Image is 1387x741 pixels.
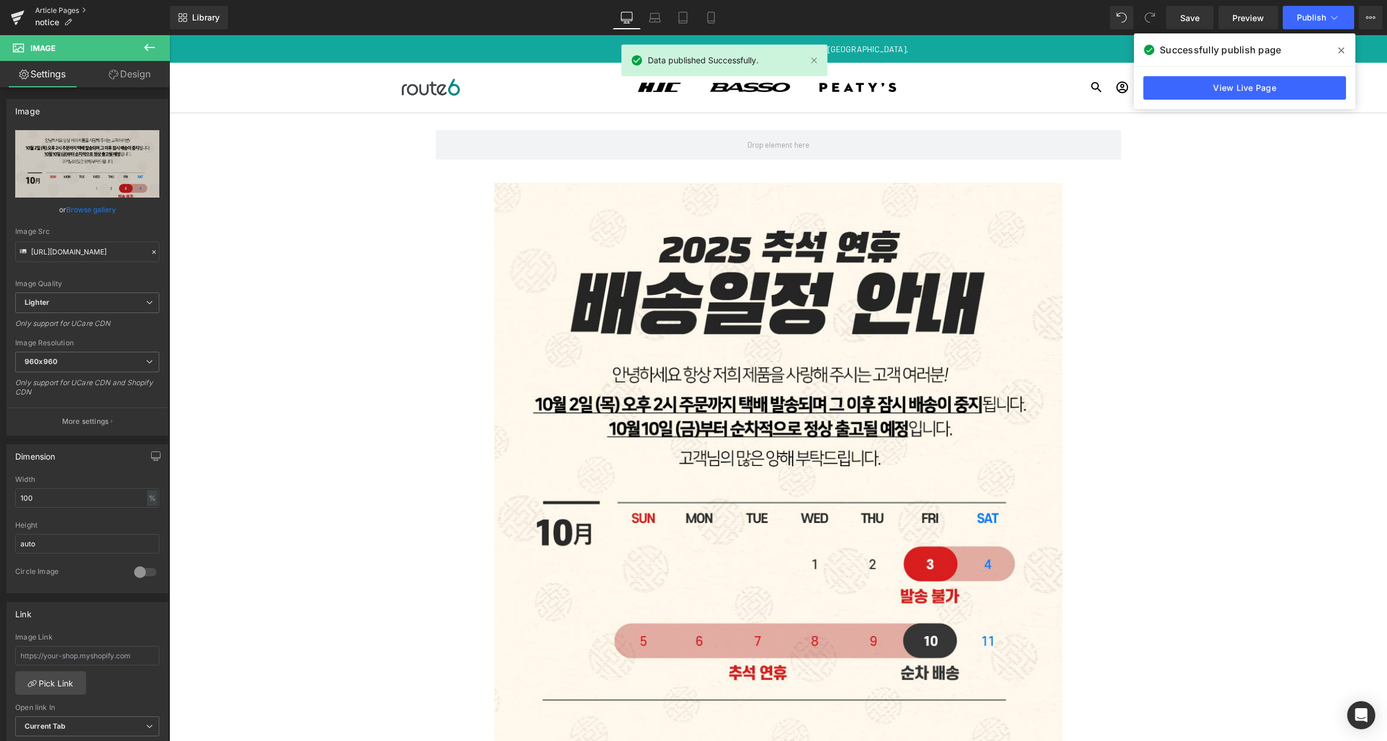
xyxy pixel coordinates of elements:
[25,722,66,730] b: Current Tab
[15,521,159,529] div: Height
[25,357,57,366] b: 960x960
[15,534,159,553] input: auto
[15,703,159,712] div: Open link In
[147,490,158,506] div: %
[1232,12,1264,24] span: Preview
[192,12,220,23] span: Library
[15,646,159,665] input: https://your-shop.myshopify.com
[1283,6,1354,29] button: Publish
[1143,76,1346,100] a: View Live Page
[15,475,159,484] div: Width
[66,199,116,220] a: Browse gallery
[15,488,159,508] input: auto
[62,416,109,427] p: More settings
[15,280,159,288] div: Image Quality
[15,603,32,619] div: Link
[15,100,40,116] div: Image
[541,47,621,57] img: basso_nav_x40.png
[87,61,172,87] a: Design
[1110,6,1133,29] button: Undo
[479,9,739,19] a: Tax refunds are available at [GEOGRAPHIC_DATA] [GEOGRAPHIC_DATA].
[15,203,159,216] div: or
[1297,13,1326,22] span: Publish
[15,339,159,347] div: Image Resolution
[648,54,759,67] span: Data published Successfully.
[7,407,168,435] button: More settings
[1347,701,1375,729] div: Open Intercom Messenger
[1160,43,1281,57] span: Successfully publish page
[35,6,170,15] a: Article Pages
[15,445,56,461] div: Dimension
[1138,6,1161,29] button: Redo
[15,671,86,695] a: Pick Link
[1359,6,1382,29] button: More
[15,633,159,641] div: Image Link
[25,298,49,307] b: Lighter
[697,6,725,29] a: Mobile
[669,6,697,29] a: Tablet
[650,47,727,57] img: peaty_nav_x40.png
[613,6,641,29] a: Desktop
[1218,6,1278,29] a: Preview
[1180,12,1200,24] span: Save
[469,47,511,57] img: hjc_nav_x40.png
[30,43,56,53] span: Image
[15,227,159,236] div: Image Src
[641,6,669,29] a: Laptop
[35,18,59,27] span: notice
[170,6,228,29] a: New Library
[15,319,159,336] div: Only support for UCare CDN
[15,242,159,262] input: Link
[15,378,159,405] div: Only support for UCare CDN and Shopify CDN
[15,567,122,579] div: Circle Image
